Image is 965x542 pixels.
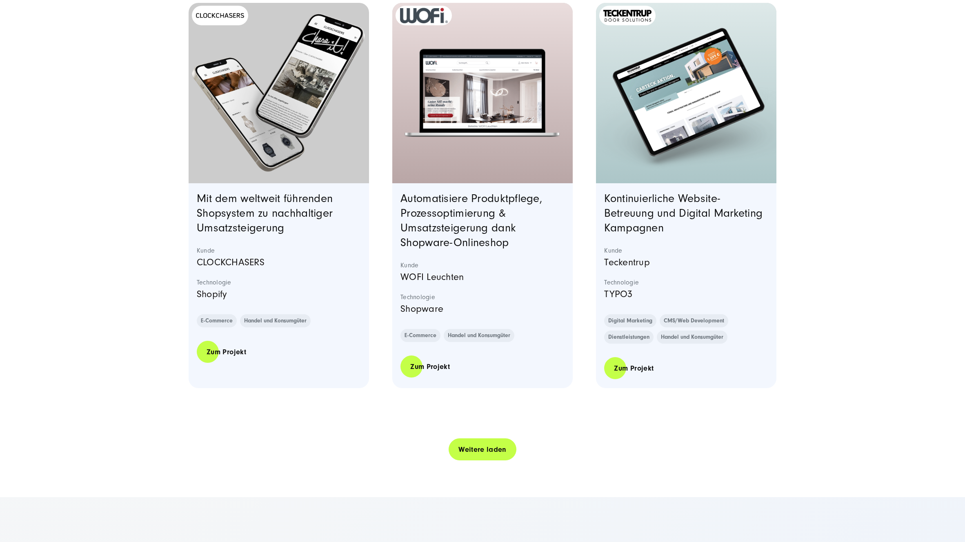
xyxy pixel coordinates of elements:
strong: Kunde [400,261,565,269]
img: teckentrup-door-solutions [603,10,651,22]
a: Handel und Konsumgüter [240,314,311,327]
a: E-Commerce [400,329,440,342]
p: WOFI Leuchten [400,269,565,285]
article: Blog post summary: Teckentrup | Digital Marketing | SUNZINET [596,3,776,388]
article: Blog post summary: WOFI Leuchten | Onlineshop | SUNZINET [392,3,573,388]
a: Digital Marketing [604,314,656,327]
a: Automatisiere Produktpflege, Prozessoptimierung & Umsatzsteigerung dank Shopware-Onlineshop [400,192,542,249]
a: Mit dem weltweit führenden Shopsystem zu nachhaltiger Umsatzsteigerung [197,192,333,234]
strong: Technologie [400,293,565,301]
a: Dienstleistungen [604,331,654,344]
a: CMS/Web Development [660,314,728,327]
img: logo_wofi-leuchten [400,8,448,23]
p: TYPO3 [604,287,768,302]
a: Zum Projekt [400,355,460,378]
a: E-Commerce [197,314,237,327]
img: placeholder-macbook.png [401,42,563,144]
p: Shopify [197,287,361,302]
a: Featured image: - Read full post: CLOCKCHASERS | Shopify-Onlineshop | SUNZINET [189,3,369,183]
p: Shopware [400,301,565,317]
strong: Kunde [197,247,361,255]
p: CLOCKCHASERS [197,255,361,270]
a: Handel und Konsumgüter [444,329,514,342]
img: ipad-mask.png [596,3,776,183]
a: Kontinuierliche Website-Betreuung und Digital Marketing Kampagnen [604,192,763,234]
a: Weitere laden [449,438,516,461]
strong: Technologie [197,278,361,287]
a: Handel und Konsumgüter [657,331,727,344]
a: Zum Projekt [197,340,256,364]
a: Featured image: - Read full post: WOFI Leuchten | Onlineshop | SUNZINET [392,3,573,183]
a: Zum Projekt [604,357,663,380]
a: Featured image: - Read full post: Teckentrup | Digital Marketing | SUNZINET [596,3,776,183]
img: Logo_CLOCKCHASERS [196,13,244,18]
p: Teckentrup [604,255,768,270]
strong: Technologie [604,278,768,287]
strong: Kunde [604,247,768,255]
article: Blog post summary: CLOCKCHASERS | Shopify-Onlineshop | SUNZINET [189,3,369,388]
